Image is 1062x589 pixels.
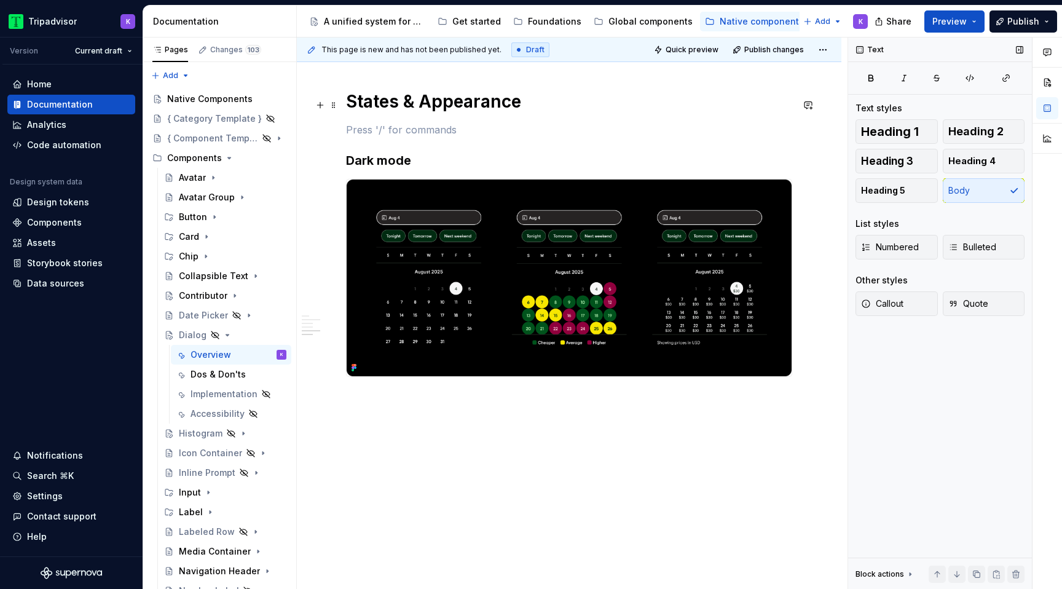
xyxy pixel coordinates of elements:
a: Documentation [7,95,135,114]
span: Bulleted [948,241,996,253]
a: Foundations [508,12,586,31]
span: Draft [526,45,545,55]
span: This page is new and has not been published yet. [321,45,502,55]
a: Global components [589,12,698,31]
div: Design tokens [27,196,89,208]
div: Input [179,486,201,499]
div: Navigation Header [179,565,260,577]
div: Components [27,216,82,229]
a: Navigation Header [159,561,291,581]
span: Heading 4 [948,155,996,167]
div: Inline Prompt [179,467,235,479]
a: Native Components [147,89,291,109]
div: Documentation [27,98,93,111]
a: Get started [433,12,506,31]
div: Collapsible Text [179,270,248,282]
div: Block actions [855,566,915,583]
svg: Supernova Logo [41,567,102,579]
span: Numbered [861,241,919,253]
div: Avatar [179,172,206,184]
button: Add [147,67,194,84]
div: Chip [159,247,291,266]
span: Current draft [75,46,122,56]
div: Foundations [528,15,581,28]
span: Quote [948,298,988,310]
button: Heading 5 [855,178,938,203]
a: Histogram [159,424,291,443]
span: Heading 5 [861,184,905,197]
a: Analytics [7,115,135,135]
a: { Component Template } [147,128,291,148]
span: Publish changes [744,45,804,55]
div: Dialog [179,329,206,341]
button: Preview [924,10,985,33]
div: A unified system for every journey. [324,15,425,28]
button: Notifications [7,446,135,465]
img: 05429de1-6206-47e6-b38d-2a970f1f7995.png [347,180,792,376]
a: Dos & Don'ts [171,365,291,384]
div: { Category Template } [167,113,262,125]
button: Quick preview [650,41,724,58]
a: Avatar Group [159,188,291,207]
div: Card [159,227,291,247]
div: Data sources [27,277,84,290]
div: Other styles [855,274,908,287]
a: Home [7,74,135,94]
div: Version [10,46,38,56]
a: Assets [7,233,135,253]
a: Icon Container [159,443,291,463]
button: Help [7,527,135,547]
a: Contributor [159,286,291,306]
div: Analytics [27,119,66,131]
span: Heading 1 [861,125,919,138]
div: Button [159,207,291,227]
button: Heading 1 [855,119,938,144]
div: Media Container [179,545,251,558]
div: Input [159,483,291,502]
a: { Category Template } [147,109,291,128]
a: Native components [700,12,809,31]
span: Quick preview [666,45,718,55]
div: Components [147,148,291,168]
div: Labeled Row [179,526,235,538]
div: Documentation [153,15,291,28]
a: Storybook stories [7,253,135,273]
div: Accessibility [191,408,245,420]
div: K [859,17,863,26]
span: Share [886,15,911,28]
a: Media Container [159,542,291,561]
div: Tripadvisor [28,15,77,28]
div: Pages [152,45,188,55]
span: Heading 3 [861,155,913,167]
button: Add [800,13,846,30]
button: Search ⌘K [7,466,135,486]
div: Text styles [855,102,902,114]
button: Publish changes [729,41,809,58]
div: Overview [191,349,231,361]
div: Date Picker [179,309,228,322]
span: Add [163,71,178,81]
div: Label [179,506,203,518]
div: K [280,349,283,361]
button: Contact support [7,507,135,526]
div: Code automation [27,139,101,151]
span: Callout [861,298,903,310]
span: 103 [245,45,261,55]
a: Labeled Row [159,522,291,542]
div: Global components [608,15,693,28]
button: Numbered [855,235,938,259]
div: K [126,17,130,26]
div: Contributor [179,290,227,302]
div: Block actions [855,569,904,579]
h1: States & Appearance [346,90,792,113]
a: Date Picker [159,306,291,325]
div: Help [27,531,47,543]
button: Bulleted [943,235,1025,259]
span: Publish [1007,15,1039,28]
div: Settings [27,490,63,502]
div: Components [167,152,222,164]
div: Button [179,211,207,223]
div: Native Components [167,93,253,105]
a: Data sources [7,274,135,293]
